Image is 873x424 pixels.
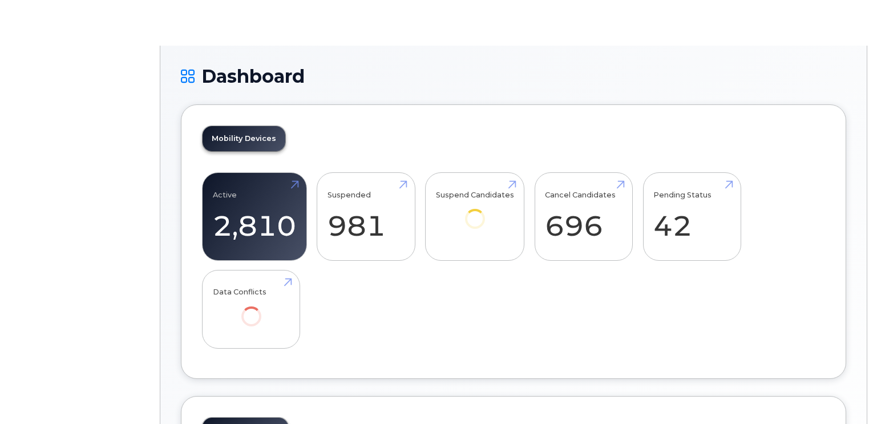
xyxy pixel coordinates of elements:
a: Mobility Devices [203,126,285,151]
a: Active 2,810 [213,179,296,255]
a: Suspend Candidates [436,179,514,245]
a: Suspended 981 [328,179,405,255]
a: Data Conflicts [213,276,290,342]
h1: Dashboard [181,66,846,86]
a: Pending Status 42 [653,179,730,255]
a: Cancel Candidates 696 [545,179,622,255]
